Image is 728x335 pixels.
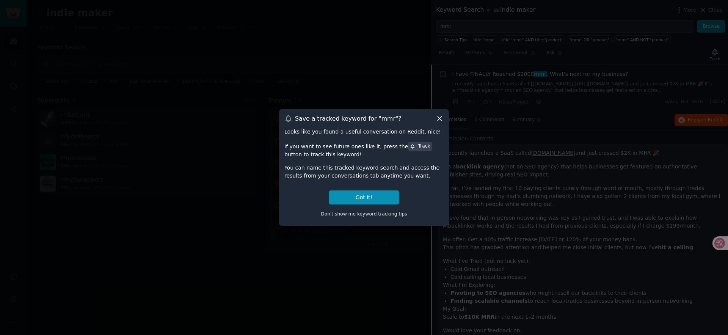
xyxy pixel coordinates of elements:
div: Track [410,143,430,150]
div: Looks like you found a useful conversation on Reddit, nice! [284,128,444,136]
div: You can name this tracked keyword search and access the results from your conversations tab anyti... [284,164,444,180]
span: Don't show me keyword tracking tips [321,211,407,217]
div: If you want to see future ones like it, press the button to track this keyword! [284,141,444,159]
button: Got it! [329,190,399,204]
h3: Save a tracked keyword for " mmr "? [295,115,402,123]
